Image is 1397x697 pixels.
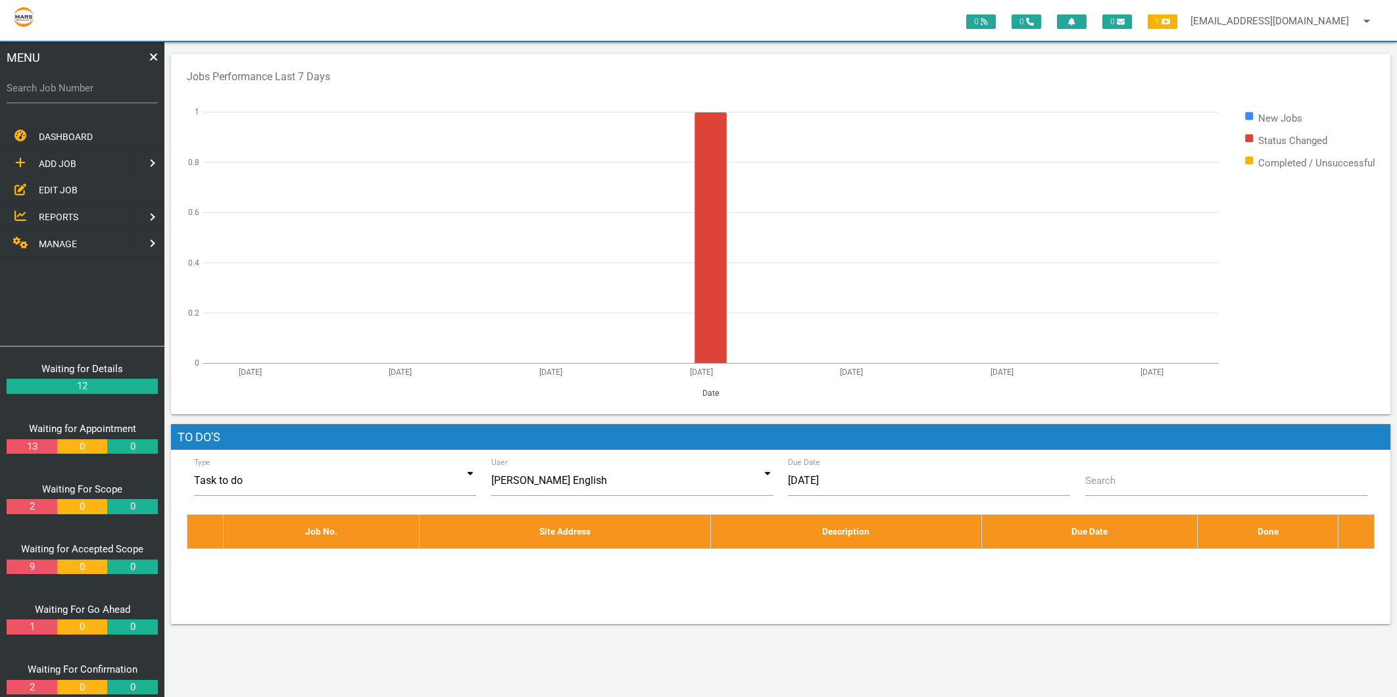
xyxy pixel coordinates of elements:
[7,680,57,695] a: 2
[187,70,330,82] text: Jobs Performance Last 7 Days
[57,560,107,575] a: 0
[39,185,78,195] span: EDIT JOB
[41,363,123,375] a: Waiting for Details
[57,439,107,454] a: 0
[57,499,107,514] a: 0
[7,49,40,66] span: MENU
[991,367,1014,376] text: [DATE]
[7,560,57,575] a: 9
[107,439,157,454] a: 0
[1148,14,1177,29] span: 1
[420,515,711,548] th: Site Address
[21,543,143,555] a: Waiting for Accepted Scope
[107,680,157,695] a: 0
[29,423,136,435] a: Waiting for Appointment
[702,389,719,398] text: Date
[7,379,158,394] a: 12
[1258,156,1375,168] text: Completed / Unsuccessful
[39,158,76,169] span: ADD JOB
[57,619,107,635] a: 0
[239,367,262,376] text: [DATE]
[35,604,130,615] a: Waiting For Go Ahead
[7,81,158,96] label: Search Job Number
[1085,473,1115,489] label: Search
[188,208,199,217] text: 0.6
[188,308,199,317] text: 0.2
[188,157,199,166] text: 0.8
[42,483,122,495] a: Waiting For Scope
[57,680,107,695] a: 0
[690,367,713,376] text: [DATE]
[195,107,199,116] text: 1
[840,367,863,376] text: [DATE]
[491,456,508,468] label: User
[788,456,820,468] label: Due Date
[7,499,57,514] a: 2
[39,239,77,249] span: MANAGE
[1258,112,1302,124] text: New Jobs
[107,619,157,635] a: 0
[39,212,78,222] span: REPORTS
[39,132,93,142] span: DASHBOARD
[966,14,996,29] span: 0
[223,515,419,548] th: Job No.
[28,663,137,675] a: Waiting For Confirmation
[195,358,199,368] text: 0
[13,7,34,28] img: s3file
[1198,515,1338,548] th: Done
[7,439,57,454] a: 13
[389,367,412,376] text: [DATE]
[1258,134,1327,146] text: Status Changed
[982,515,1198,548] th: Due Date
[188,258,199,267] text: 0.4
[1140,367,1164,376] text: [DATE]
[1012,14,1041,29] span: 0
[7,619,57,635] a: 1
[107,560,157,575] a: 0
[710,515,982,548] th: Description
[171,424,1390,450] h1: To Do's
[107,499,157,514] a: 0
[194,456,210,468] label: Type
[539,367,562,376] text: [DATE]
[1102,14,1132,29] span: 0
